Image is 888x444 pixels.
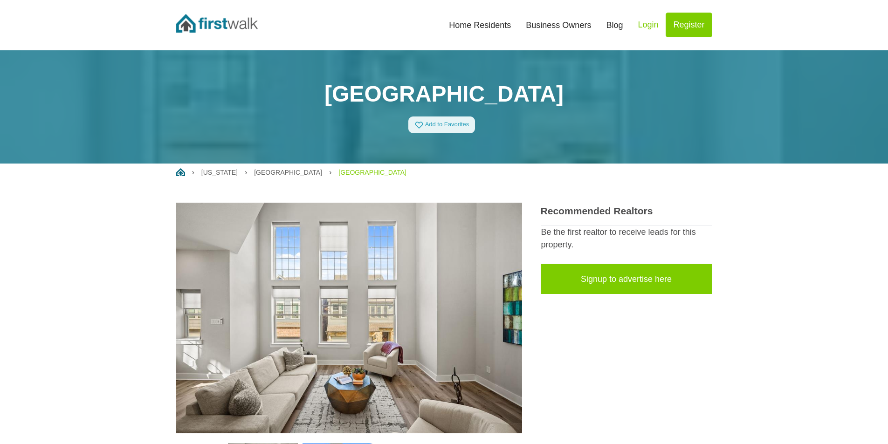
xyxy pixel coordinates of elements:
[630,13,666,37] a: Login
[666,13,712,37] a: Register
[338,169,406,176] a: [GEOGRAPHIC_DATA]
[254,169,322,176] a: [GEOGRAPHIC_DATA]
[441,15,518,35] a: Home Residents
[541,264,712,294] a: Signup to advertise here
[425,121,469,128] span: Add to Favorites
[518,15,599,35] a: Business Owners
[201,169,238,176] a: [US_STATE]
[541,226,712,251] p: Be the first realtor to receive leads for this property.
[599,15,630,35] a: Blog
[176,14,258,33] img: FirstWalk
[176,81,712,108] h1: [GEOGRAPHIC_DATA]
[408,116,475,133] a: Add to Favorites
[541,205,712,217] h3: Recommended Realtors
